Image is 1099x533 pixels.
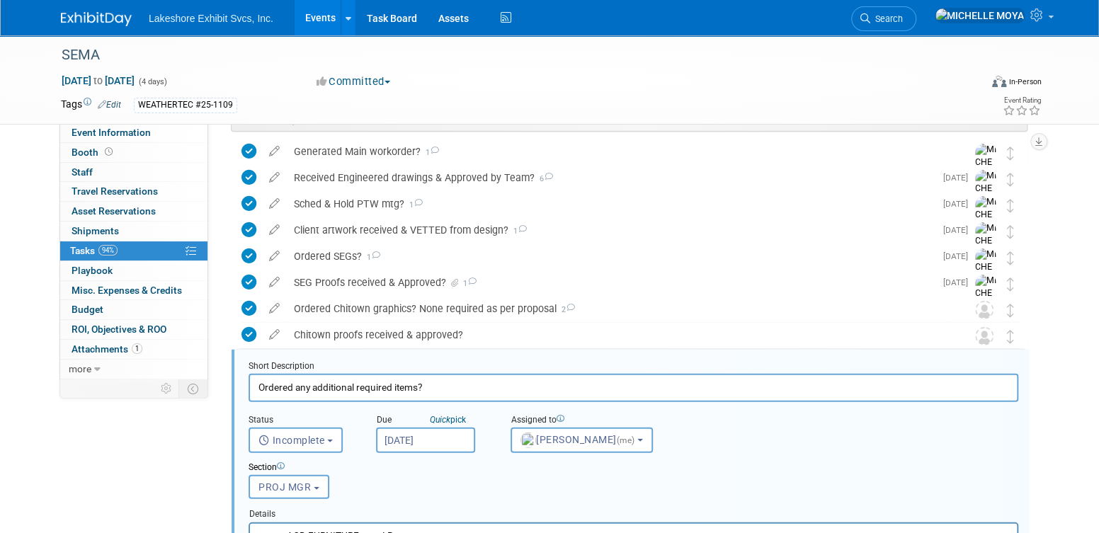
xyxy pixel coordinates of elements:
[262,328,287,341] a: edit
[91,75,105,86] span: to
[287,166,935,190] div: Received Engineered drawings & Approved by Team?
[287,139,947,164] div: Generated Main workorder?
[520,434,637,445] span: [PERSON_NAME]
[943,277,975,287] span: [DATE]
[376,414,489,428] div: Due
[975,144,996,206] img: MICHELLE MOYA
[312,74,396,89] button: Committed
[149,13,273,24] span: Lakeshore Exhibit Svcs, Inc.
[943,199,975,209] span: [DATE]
[1003,97,1041,104] div: Event Rating
[61,12,132,26] img: ExhibitDay
[60,261,207,280] a: Playbook
[992,76,1006,87] img: Format-Inperson.png
[287,244,935,268] div: Ordered SEGs?
[249,502,1018,522] div: Details
[870,13,903,24] span: Search
[60,340,207,359] a: Attachments1
[1007,225,1014,239] i: Move task
[943,225,975,235] span: [DATE]
[72,205,156,217] span: Asset Reservations
[851,6,916,31] a: Search
[61,97,121,113] td: Tags
[60,222,207,241] a: Shipments
[262,145,287,158] a: edit
[60,182,207,201] a: Travel Reservations
[60,143,207,162] a: Booth
[69,363,91,374] span: more
[975,275,996,337] img: MICHELLE MOYA
[72,265,113,276] span: Playbook
[557,305,575,314] span: 2
[935,8,1025,23] img: MICHELLE MOYA
[975,196,996,258] img: MICHELLE MOYA
[137,77,167,86] span: (4 days)
[72,166,93,178] span: Staff
[287,192,935,216] div: Sched & Hold PTW mtg?
[1008,76,1042,87] div: In-Person
[98,100,121,110] a: Edit
[975,301,993,319] img: Unassigned
[511,414,687,428] div: Assigned to
[60,241,207,260] a: Tasks94%
[262,197,287,210] a: edit
[258,435,325,446] span: Incomplete
[975,222,996,285] img: MICHELLE MOYA
[943,173,975,183] span: [DATE]
[249,360,1018,374] div: Short Description
[975,248,996,311] img: MICHELLE MOYA
[943,251,975,261] span: [DATE]
[249,475,329,499] button: PROJ MGR
[1007,277,1014,291] i: Move task
[72,323,166,335] span: ROI, Objectives & ROO
[132,343,142,354] span: 1
[430,415,450,425] i: Quick
[1007,251,1014,265] i: Move task
[1007,173,1014,186] i: Move task
[249,462,952,475] div: Section
[60,163,207,182] a: Staff
[72,343,142,355] span: Attachments
[60,123,207,142] a: Event Information
[72,147,115,158] span: Booth
[8,6,760,46] body: Rich Text Area. Press ALT-0 for help.
[376,428,475,453] input: Due Date
[511,428,653,453] button: [PERSON_NAME](me)
[262,276,287,289] a: edit
[262,171,287,184] a: edit
[289,113,301,127] a: Edit sections
[1007,147,1014,160] i: Move task
[287,218,935,242] div: Client artwork received & VETTED from design?
[37,6,759,19] li: AOD FURNITURE - per LP
[57,42,958,68] div: SEMA
[262,302,287,315] a: edit
[287,270,935,294] div: SEG Proofs received & Approved?
[258,481,311,493] span: PROJ MGR
[37,33,759,46] li: Octanorm hardware parts for deck (via LES shop)
[179,379,208,398] td: Toggle Event Tabs
[508,227,527,236] span: 1
[421,148,439,157] span: 1
[287,297,947,321] div: Ordered Chitown graphics? None required as per proposal
[72,304,103,315] span: Budget
[1007,304,1014,317] i: Move task
[61,74,135,87] span: [DATE] [DATE]
[72,127,151,138] span: Event Information
[60,281,207,300] a: Misc. Expenses & Credits
[249,428,343,453] button: Incomplete
[1007,199,1014,212] i: Move task
[535,174,553,183] span: 6
[249,414,355,428] div: Status
[404,200,423,210] span: 1
[98,245,118,256] span: 94%
[37,19,759,33] li: Flooring Exhibits - Carpet & vinyl
[249,374,1018,401] input: Name of task or a short description
[72,185,158,197] span: Travel Reservations
[617,435,635,445] span: (me)
[72,285,182,296] span: Misc. Expenses & Credits
[60,300,207,319] a: Budget
[287,323,947,347] div: Chitown proofs received & approved?
[262,250,287,263] a: edit
[102,147,115,157] span: Booth not reserved yet
[896,74,1042,95] div: Event Format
